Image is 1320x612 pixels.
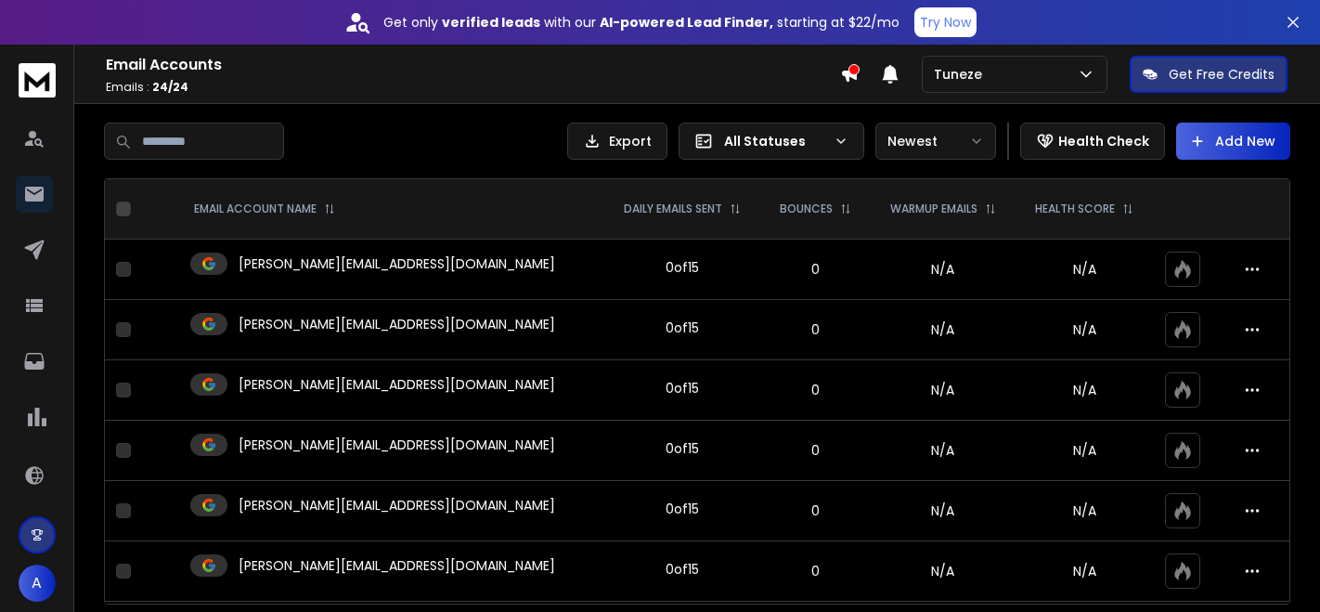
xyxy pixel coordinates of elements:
p: Emails : [106,80,840,95]
p: Tuneze [934,65,990,84]
p: [PERSON_NAME][EMAIL_ADDRESS][DOMAIN_NAME] [239,254,555,273]
p: [PERSON_NAME][EMAIL_ADDRESS][DOMAIN_NAME] [239,436,555,454]
div: 0 of 15 [666,379,699,397]
span: 24 / 24 [152,79,188,95]
p: 0 [772,441,859,460]
button: Health Check [1020,123,1165,160]
p: [PERSON_NAME][EMAIL_ADDRESS][DOMAIN_NAME] [239,375,555,394]
td: N/A [870,240,1016,300]
button: Get Free Credits [1130,56,1288,93]
strong: verified leads [442,13,540,32]
p: WARMUP EMAILS [890,202,977,216]
button: Newest [875,123,996,160]
div: EMAIL ACCOUNT NAME [194,202,335,216]
button: Try Now [914,7,977,37]
p: All Statuses [724,132,826,150]
td: N/A [870,300,1016,360]
p: N/A [1027,381,1142,399]
p: Get Free Credits [1169,65,1275,84]
p: 0 [772,562,859,580]
p: N/A [1027,260,1142,279]
p: 0 [772,501,859,520]
p: 0 [772,320,859,339]
button: Export [567,123,667,160]
button: Add New [1176,123,1290,160]
td: N/A [870,360,1016,421]
p: 0 [772,381,859,399]
p: [PERSON_NAME][EMAIL_ADDRESS][DOMAIN_NAME] [239,496,555,514]
td: N/A [870,481,1016,541]
div: 0 of 15 [666,439,699,458]
div: 0 of 15 [666,560,699,579]
div: 0 of 15 [666,500,699,518]
p: DAILY EMAILS SENT [624,202,722,216]
p: N/A [1027,320,1142,339]
p: BOUNCES [780,202,833,216]
p: [PERSON_NAME][EMAIL_ADDRESS][DOMAIN_NAME] [239,556,555,575]
p: HEALTH SCORE [1035,202,1115,216]
p: Try Now [920,13,971,32]
p: N/A [1027,441,1142,460]
img: logo [19,63,56,98]
td: N/A [870,421,1016,481]
p: N/A [1027,562,1142,580]
strong: AI-powered Lead Finder, [600,13,773,32]
button: A [19,565,56,602]
p: Health Check [1058,132,1149,150]
p: N/A [1027,501,1142,520]
p: [PERSON_NAME][EMAIL_ADDRESS][DOMAIN_NAME] [239,315,555,333]
td: N/A [870,541,1016,602]
p: 0 [772,260,859,279]
div: 0 of 15 [666,258,699,277]
p: Get only with our starting at $22/mo [383,13,899,32]
div: 0 of 15 [666,319,699,337]
h1: Email Accounts [106,54,840,76]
